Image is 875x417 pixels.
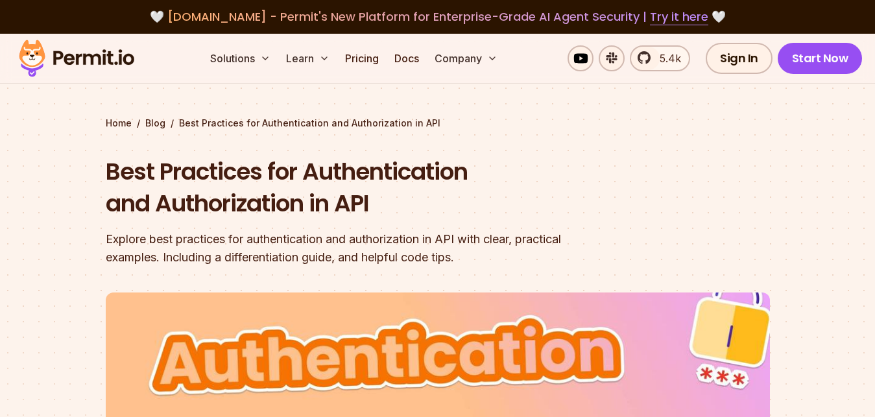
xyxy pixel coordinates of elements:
[652,51,681,66] span: 5.4k
[205,45,276,71] button: Solutions
[429,45,503,71] button: Company
[106,117,770,130] div: / /
[706,43,773,74] a: Sign In
[650,8,708,25] a: Try it here
[630,45,690,71] a: 5.4k
[340,45,384,71] a: Pricing
[778,43,863,74] a: Start Now
[145,117,165,130] a: Blog
[31,8,844,26] div: 🤍 🤍
[13,36,140,80] img: Permit logo
[389,45,424,71] a: Docs
[281,45,335,71] button: Learn
[106,230,604,267] div: Explore best practices for authentication and authorization in API with clear, practical examples...
[106,156,604,220] h1: Best Practices for Authentication and Authorization in API
[167,8,708,25] span: [DOMAIN_NAME] - Permit's New Platform for Enterprise-Grade AI Agent Security |
[106,117,132,130] a: Home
